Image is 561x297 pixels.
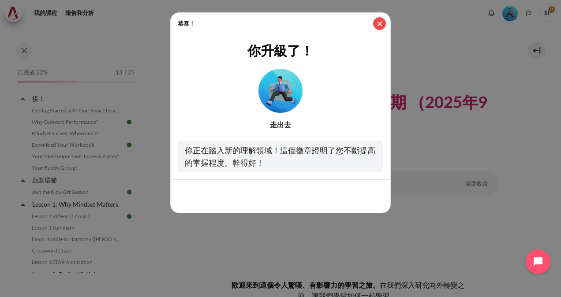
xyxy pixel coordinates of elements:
div: 等級 #3 [258,65,303,113]
div: 走出去 [178,119,383,130]
h5: 恭喜！ [178,19,195,28]
h3: 你升級了！ [178,42,383,58]
div: 你正在踏入新的理解領域！這個徽章證明了您不斷提高的掌握程度。幹得好！ [178,141,383,172]
img: 等級 #3 [258,68,303,112]
button: 近 [373,17,386,30]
